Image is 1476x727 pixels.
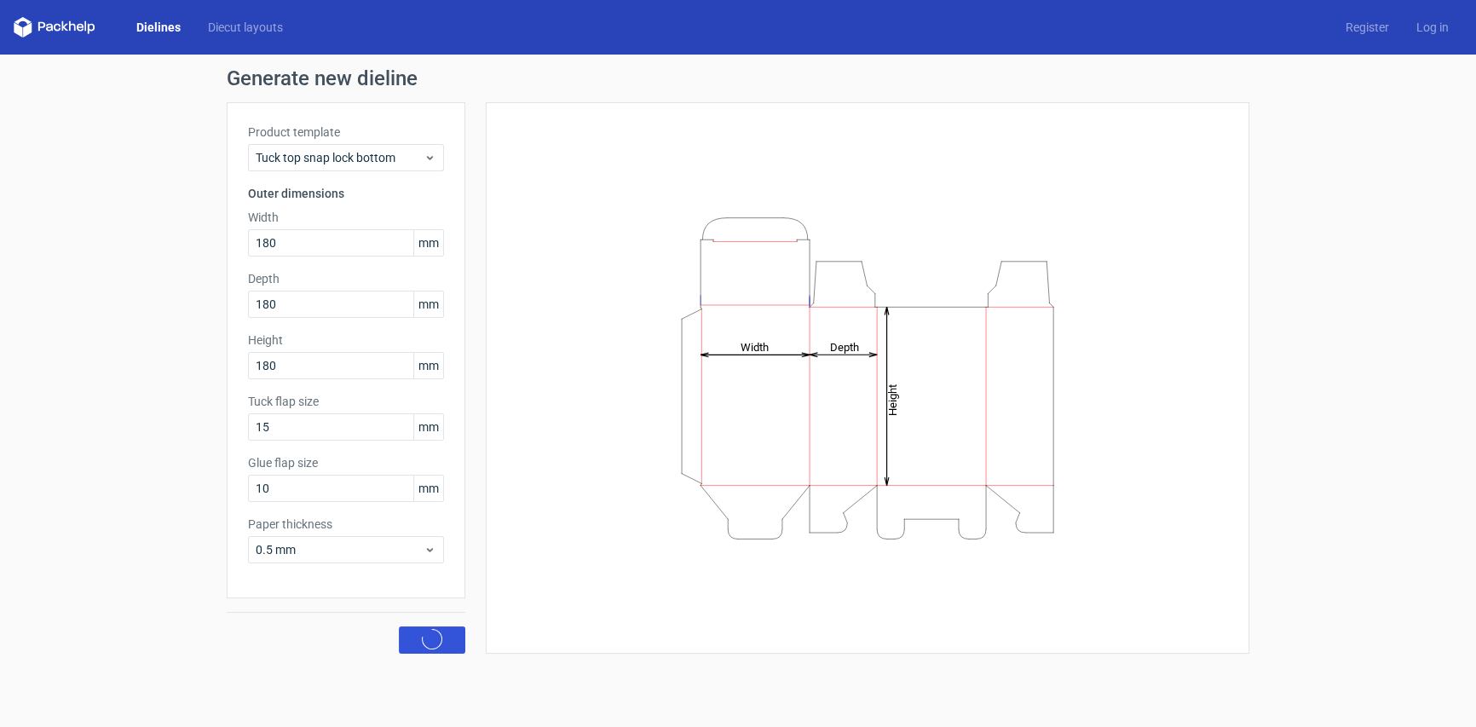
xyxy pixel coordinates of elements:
[248,185,444,202] h3: Outer dimensions
[194,19,297,36] a: Diecut layouts
[741,340,769,353] tspan: Width
[248,393,444,410] label: Tuck flap size
[413,230,443,256] span: mm
[123,19,194,36] a: Dielines
[227,68,1249,89] h1: Generate new dieline
[1403,19,1462,36] a: Log in
[248,209,444,226] label: Width
[256,149,424,166] span: Tuck top snap lock bottom
[256,541,424,558] span: 0.5 mm
[248,332,444,349] label: Height
[1332,19,1403,36] a: Register
[413,414,443,440] span: mm
[413,291,443,317] span: mm
[248,516,444,533] label: Paper thickness
[248,270,444,287] label: Depth
[413,476,443,501] span: mm
[886,384,899,415] tspan: Height
[830,340,859,353] tspan: Depth
[248,124,444,141] label: Product template
[413,353,443,378] span: mm
[248,454,444,471] label: Glue flap size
